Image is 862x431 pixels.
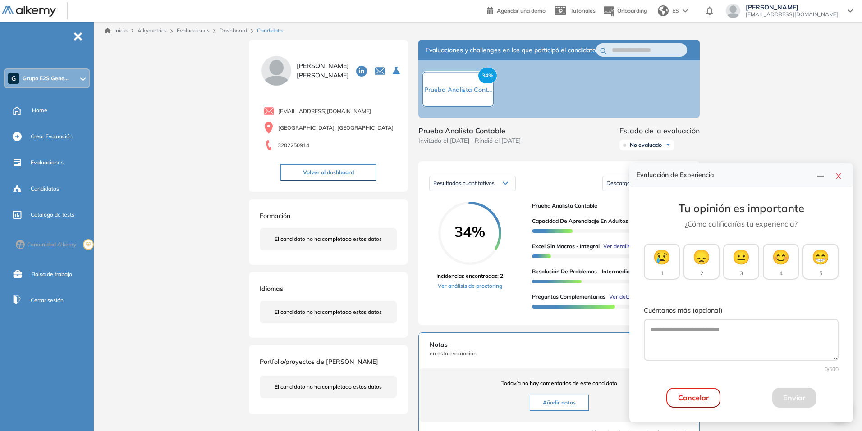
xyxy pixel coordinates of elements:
span: Estado de la evaluación [619,125,700,136]
span: 34% [478,68,497,84]
span: Crear Evaluación [31,132,73,141]
img: PROFILE_MENU_LOGO_USER [260,54,293,87]
span: El candidato no ha completado estos datos [275,235,382,243]
span: Idiomas [260,285,283,293]
span: 😢 [653,246,671,268]
button: Onboarding [603,1,647,21]
span: Cerrar sesión [31,296,64,304]
button: Enviar [772,388,816,408]
span: Tutoriales [570,7,596,14]
button: Ver detalles [600,242,633,250]
span: 34% [438,224,501,239]
span: Prueba Analista Contable [532,202,682,210]
div: 0 /500 [644,365,839,373]
span: Resolución de problemas - Intermedio [532,268,630,276]
span: Resultados cuantitativos [433,180,495,186]
span: Candidatos [31,185,59,193]
span: en esta evaluación [430,349,688,358]
h3: Tu opinión es importante [644,202,839,215]
span: close [835,172,842,180]
span: Ver detalles [603,242,633,250]
button: 😊4 [763,244,799,280]
span: 5 [819,269,822,277]
span: El candidato no ha completado estos datos [275,383,382,391]
span: Onboarding [617,7,647,14]
img: arrow [683,9,688,13]
a: Inicio [105,27,128,35]
a: Ver análisis de proctoring [436,282,503,290]
button: 😢1 [644,244,680,280]
button: Ver detalles [605,293,639,301]
a: Evaluaciones [177,27,210,34]
img: Ícono de flecha [665,142,671,148]
p: ¿Cómo calificarías tu experiencia? [644,218,839,229]
button: 😞2 [683,244,720,280]
span: Preguntas complementarias [532,293,605,301]
span: [EMAIL_ADDRESS][DOMAIN_NAME] [278,107,371,115]
span: Alkymetrics [138,27,167,34]
span: ES [672,7,679,15]
span: Bolsa de trabajo [32,270,72,278]
span: Prueba Analista Contable [418,125,521,136]
span: Prueba Analista Cont... [424,86,492,94]
img: Logo [2,6,56,17]
button: Ver detalles [628,217,662,225]
span: 3 [740,269,743,277]
button: close [831,169,846,181]
span: Excel sin Macros - Integral [532,242,600,250]
label: Cuéntanos más (opcional) [644,306,839,316]
span: Candidato [257,27,283,35]
span: Incidencias encontradas: 2 [436,272,503,280]
span: [EMAIL_ADDRESS][DOMAIN_NAME] [746,11,839,18]
span: Home [32,106,47,114]
span: [PERSON_NAME] [746,4,839,11]
span: Ver detalles [609,293,639,301]
span: 😁 [812,246,830,268]
button: line [813,169,828,181]
button: Cancelar [666,388,720,408]
button: 😐3 [723,244,759,280]
span: Capacidad de Aprendizaje en Adultos [532,217,628,225]
h4: Evaluación de Experiencia [637,171,813,179]
span: Todavía no hay comentarios de este candidato [430,379,688,387]
span: [PERSON_NAME] [PERSON_NAME] [297,61,349,80]
span: Agendar una demo [497,7,546,14]
span: 😐 [732,246,750,268]
span: Formación [260,212,290,220]
span: Portfolio/proyectos de [PERSON_NAME] [260,358,378,366]
span: 4 [779,269,783,277]
span: 3202250914 [278,141,309,150]
span: G [11,75,16,82]
button: Seleccione la evaluación activa [389,63,405,79]
span: Evaluaciones y challenges en los que participó el candidato [426,45,596,55]
button: Añadir notas [530,395,589,411]
span: No evaluado [630,141,662,149]
a: Dashboard [220,27,247,34]
span: 😊 [772,246,790,268]
span: Descargar reporte [606,180,651,187]
span: 1 [660,269,664,277]
span: Grupo E2S Gene... [23,75,69,82]
span: Notas [430,340,688,349]
span: El candidato no ha completado estos datos [275,308,382,316]
button: 😁5 [802,244,839,280]
span: Evaluaciones [31,159,64,167]
span: 😞 [692,246,711,268]
span: line [817,172,824,180]
img: world [658,5,669,16]
button: Volver al dashboard [280,164,376,181]
span: Catálogo de tests [31,211,74,219]
a: Agendar una demo [487,5,546,15]
span: [GEOGRAPHIC_DATA], [GEOGRAPHIC_DATA] [278,124,394,132]
span: Invitado el [DATE] | Rindió el [DATE] [418,136,521,145]
span: 2 [700,269,703,277]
